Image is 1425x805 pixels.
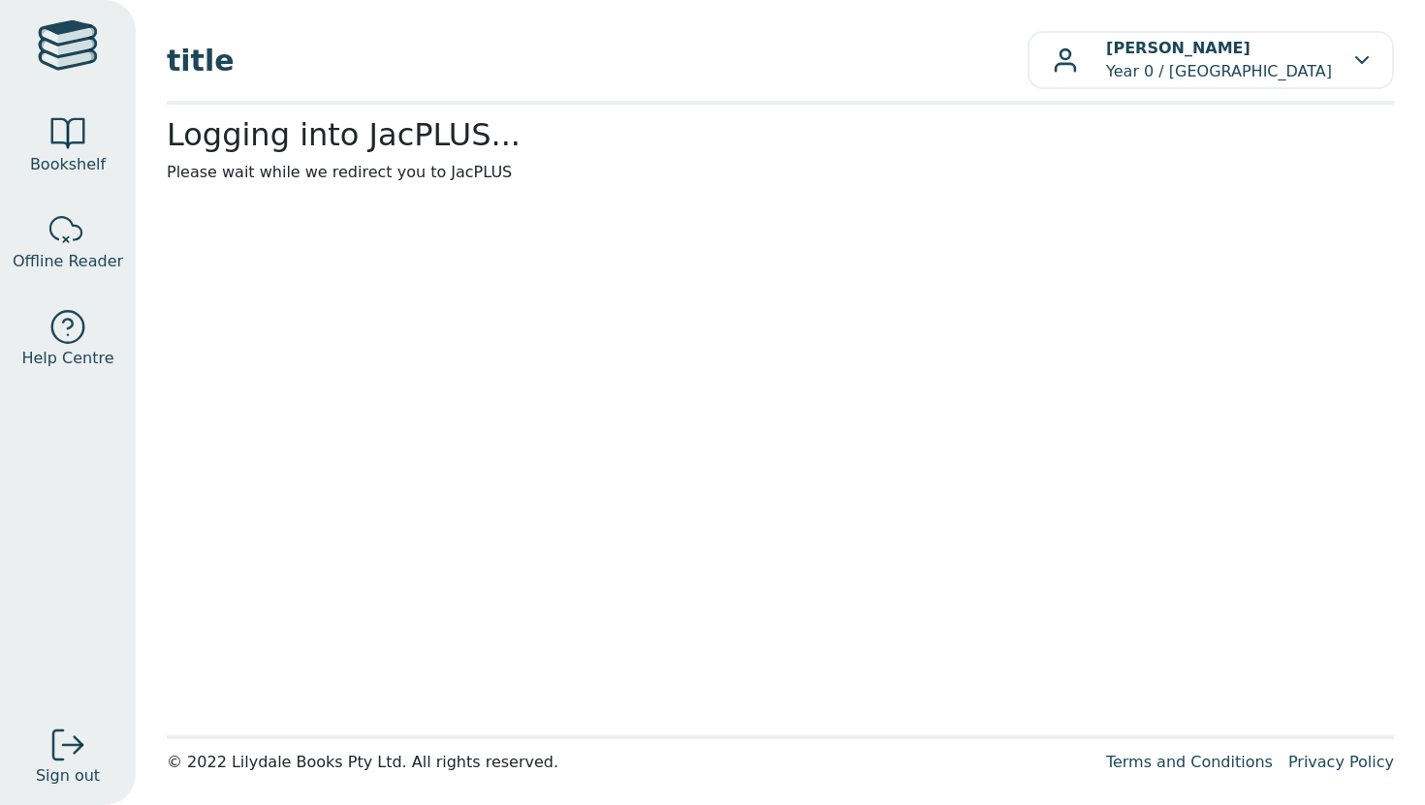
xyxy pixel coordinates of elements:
[1106,37,1332,83] p: Year 0 / [GEOGRAPHIC_DATA]
[167,751,1091,774] div: © 2022 Lilydale Books Pty Ltd. All rights reserved.
[1288,753,1394,771] a: Privacy Policy
[167,116,1394,153] h2: Logging into JacPLUS...
[30,153,106,176] span: Bookshelf
[167,161,1394,184] p: Please wait while we redirect you to JacPLUS
[1028,31,1394,89] button: [PERSON_NAME]Year 0 / [GEOGRAPHIC_DATA]
[21,347,113,370] span: Help Centre
[36,764,100,788] span: Sign out
[167,39,1028,82] span: title
[1106,753,1273,771] a: Terms and Conditions
[1106,39,1251,57] b: [PERSON_NAME]
[13,250,123,273] span: Offline Reader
